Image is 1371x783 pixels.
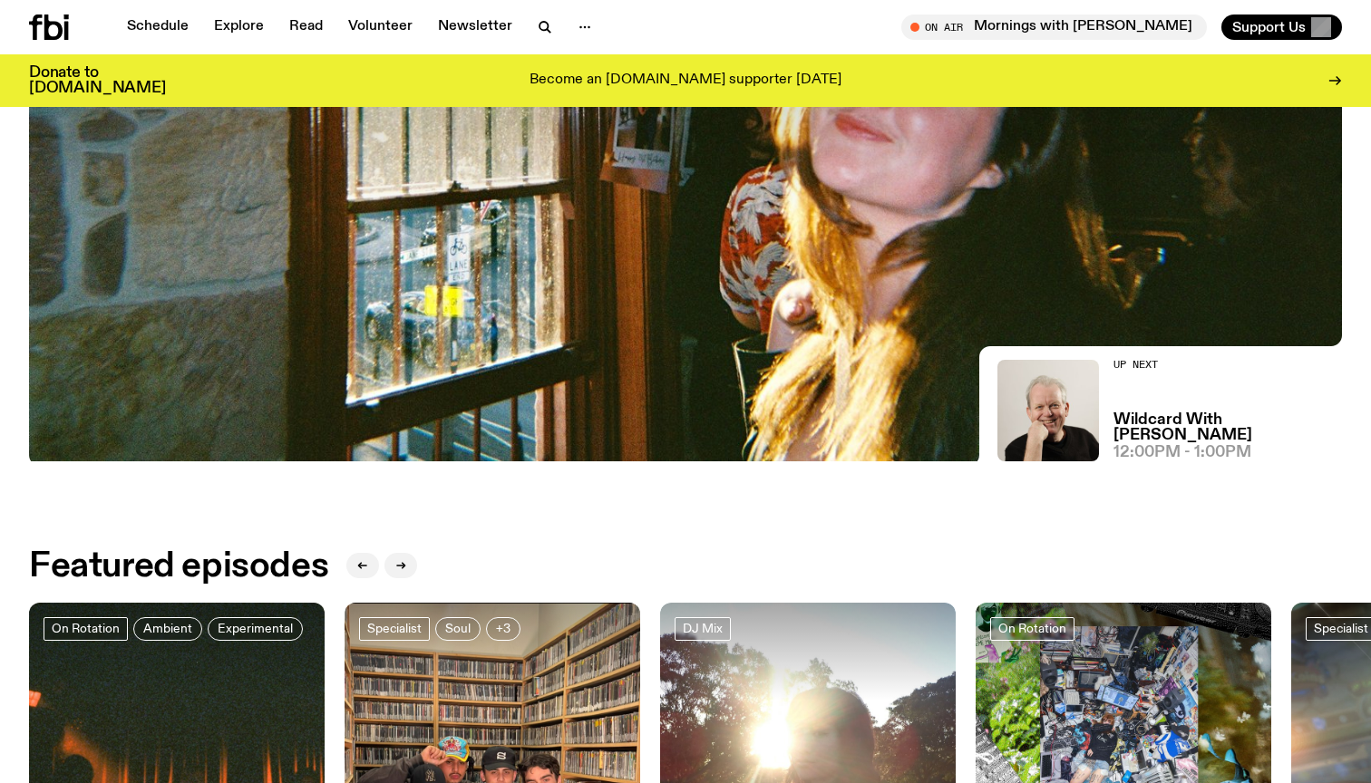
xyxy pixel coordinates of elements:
a: Explore [203,14,275,40]
span: 12:00pm - 1:00pm [1113,445,1251,460]
a: Volunteer [337,14,423,40]
a: Ambient [133,617,202,641]
a: Read [278,14,334,40]
button: +3 [486,617,520,641]
a: On Rotation [44,617,128,641]
a: Schedule [116,14,199,40]
a: Soul [435,617,481,641]
span: Experimental [218,622,293,635]
span: Specialist [367,622,422,635]
img: Stuart is smiling charmingly, wearing a black t-shirt against a stark white background. [997,360,1099,461]
button: Support Us [1221,14,1342,40]
button: On AirMornings with [PERSON_NAME] [901,14,1207,40]
span: Specialist [1314,622,1368,635]
span: On Rotation [52,622,120,635]
span: DJ Mix [683,622,723,635]
span: Support Us [1232,19,1306,35]
h3: Donate to [DOMAIN_NAME] [29,65,166,96]
a: DJ Mix [675,617,731,641]
a: Specialist [359,617,430,641]
h2: Featured episodes [29,550,328,583]
p: Become an [DOMAIN_NAME] supporter [DATE] [530,72,841,89]
span: +3 [496,622,510,635]
span: Tune in live [921,20,1198,34]
a: Experimental [208,617,303,641]
a: On Rotation [990,617,1074,641]
h2: Up Next [1113,360,1342,370]
span: Ambient [143,622,192,635]
a: Wildcard With [PERSON_NAME] [1113,412,1342,443]
span: On Rotation [998,622,1066,635]
a: Newsletter [427,14,523,40]
span: Soul [445,622,471,635]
